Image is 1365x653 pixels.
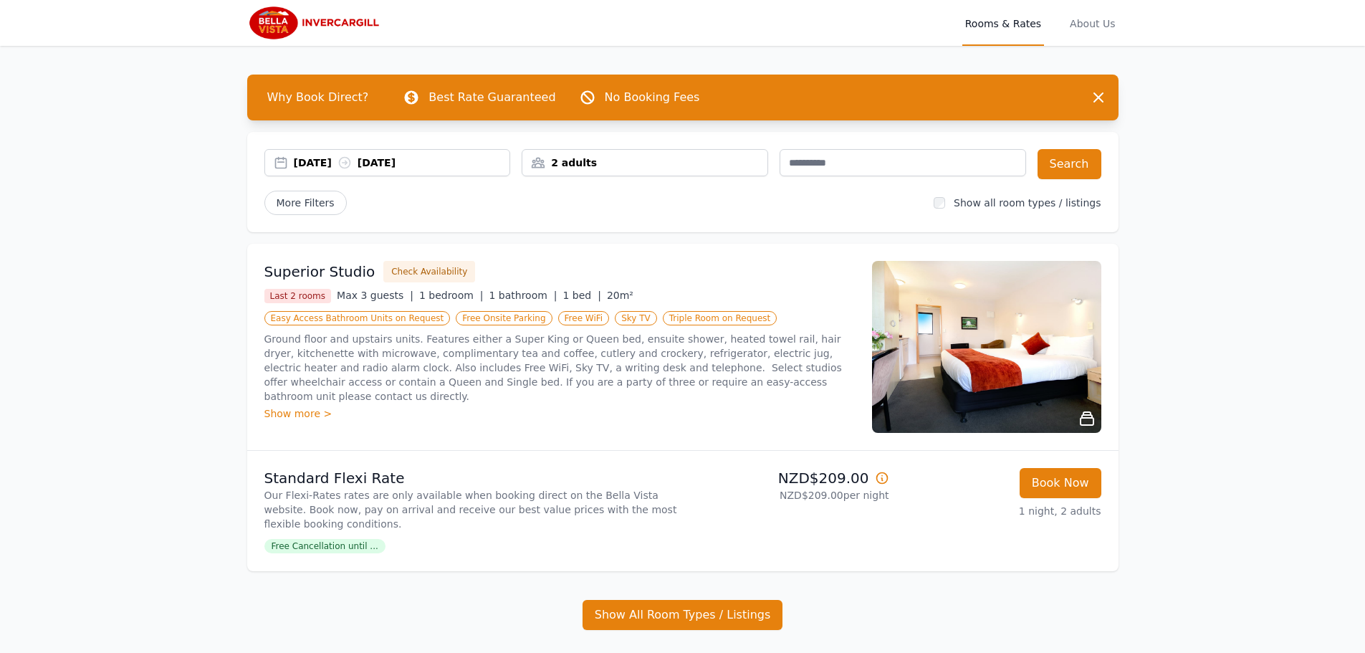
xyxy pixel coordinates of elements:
img: Bella Vista Invercargill [247,6,385,40]
span: 1 bathroom | [489,290,557,301]
span: Sky TV [615,311,657,325]
span: Triple Room on Request [663,311,777,325]
span: Why Book Direct? [256,83,380,112]
div: 2 adults [522,156,767,170]
p: Best Rate Guaranteed [428,89,555,106]
label: Show all room types / listings [954,197,1101,209]
span: 1 bedroom | [419,290,484,301]
p: Standard Flexi Rate [264,468,677,488]
p: NZD$209.00 [689,468,889,488]
span: Max 3 guests | [337,290,413,301]
p: Our Flexi-Rates rates are only available when booking direct on the Bella Vista website. Book now... [264,488,677,531]
span: Free Onsite Parking [456,311,552,325]
span: Easy Access Bathroom Units on Request [264,311,451,325]
button: Show All Room Types / Listings [583,600,783,630]
span: 1 bed | [563,290,601,301]
h3: Superior Studio [264,262,375,282]
span: Free WiFi [558,311,610,325]
div: [DATE] [DATE] [294,156,510,170]
p: No Booking Fees [605,89,700,106]
button: Search [1038,149,1101,179]
span: Last 2 rooms [264,289,332,303]
span: Free Cancellation until ... [264,539,385,553]
span: 20m² [607,290,633,301]
div: Show more > [264,406,855,421]
button: Check Availability [383,261,475,282]
span: More Filters [264,191,347,215]
p: 1 night, 2 adults [901,504,1101,518]
button: Book Now [1020,468,1101,498]
p: Ground floor and upstairs units. Features either a Super King or Queen bed, ensuite shower, heate... [264,332,855,404]
p: NZD$209.00 per night [689,488,889,502]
